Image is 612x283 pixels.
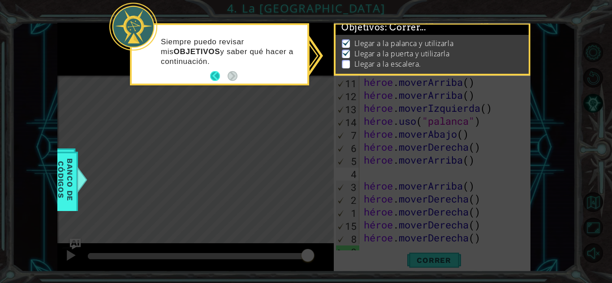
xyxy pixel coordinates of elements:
[354,49,450,59] font: Llegar a la puerta y utilizarla
[354,59,422,69] font: Llegar a la escalera.
[161,47,293,66] font: y saber qué hacer a continuación.
[161,38,244,56] font: Siempre puedo revisar mis
[385,22,426,33] font: : Correr...
[342,49,351,56] img: Marca de verificación para la casilla de verificación
[210,71,228,81] button: Atrás
[342,38,351,46] img: Marca de verificación para la casilla de verificación
[354,38,454,48] font: Llegar a la palanca y utilizarla
[56,158,74,201] font: Banco de códigos
[341,22,385,33] font: Objetivos
[174,47,220,56] font: OBJETIVOS
[228,71,237,81] button: Próximo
